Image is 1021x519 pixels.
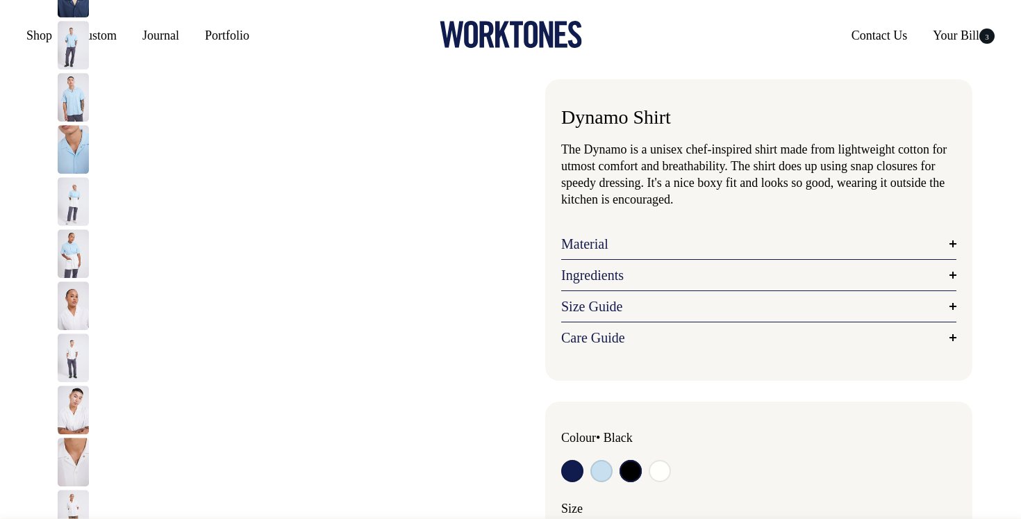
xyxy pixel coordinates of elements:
a: Portfolio [199,23,255,48]
div: Colour [561,429,720,446]
h1: Dynamo Shirt [561,107,956,129]
a: Material [561,236,956,252]
a: Shop [21,23,58,48]
a: Journal [137,23,185,48]
div: Size [561,500,956,517]
span: 3 [979,28,995,44]
a: Size Guide [561,298,956,315]
a: Ingredients [561,267,956,283]
a: Custom [72,23,122,48]
span: The Dynamo is a unisex chef-inspired shirt made from lightweight cotton for utmost comfort and br... [561,142,947,206]
span: • [596,431,600,445]
a: Your Bill3 [927,23,1000,48]
label: Black [604,431,633,445]
a: Contact Us [846,23,913,48]
img: true-blue [58,21,89,69]
a: Care Guide [561,329,956,346]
